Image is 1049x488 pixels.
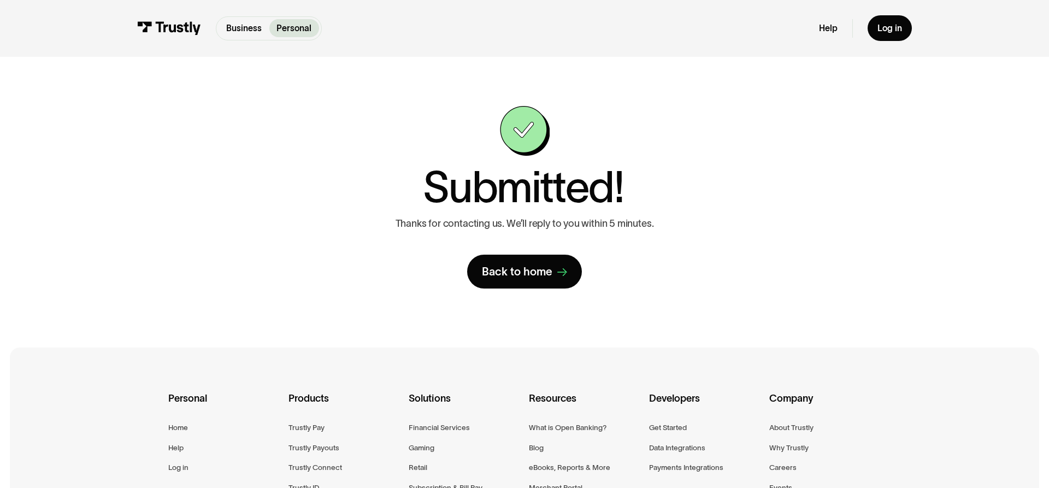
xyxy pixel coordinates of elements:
[529,461,610,474] a: eBooks, Reports & More
[168,461,188,474] a: Log in
[269,19,319,37] a: Personal
[409,442,434,454] a: Gaming
[529,421,606,434] a: What is Open Banking?
[409,461,427,474] a: Retail
[769,461,797,474] a: Careers
[409,391,520,421] div: Solutions
[769,421,814,434] a: About Trustly
[396,218,654,230] p: Thanks for contacting us. We’ll reply to you within 5 minutes.
[168,391,280,421] div: Personal
[649,421,687,434] a: Get Started
[649,461,723,474] a: Payments Integrations
[219,19,269,37] a: Business
[423,166,623,209] h1: Submitted!
[137,21,201,35] img: Trustly Logo
[769,391,881,421] div: Company
[649,442,705,454] a: Data Integrations
[168,421,188,434] a: Home
[649,391,761,421] div: Developers
[877,23,902,34] div: Log in
[819,23,838,34] a: Help
[288,442,339,454] a: Trustly Payouts
[288,391,400,421] div: Products
[467,255,582,289] a: Back to home
[868,15,912,41] a: Log in
[529,442,544,454] a: Blog
[288,421,325,434] a: Trustly Pay
[409,421,470,434] a: Financial Services
[276,22,311,35] p: Personal
[529,391,640,421] div: Resources
[482,264,552,279] div: Back to home
[288,461,342,474] a: Trustly Connect
[168,442,184,454] a: Help
[226,22,262,35] p: Business
[769,442,809,454] a: Why Trustly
